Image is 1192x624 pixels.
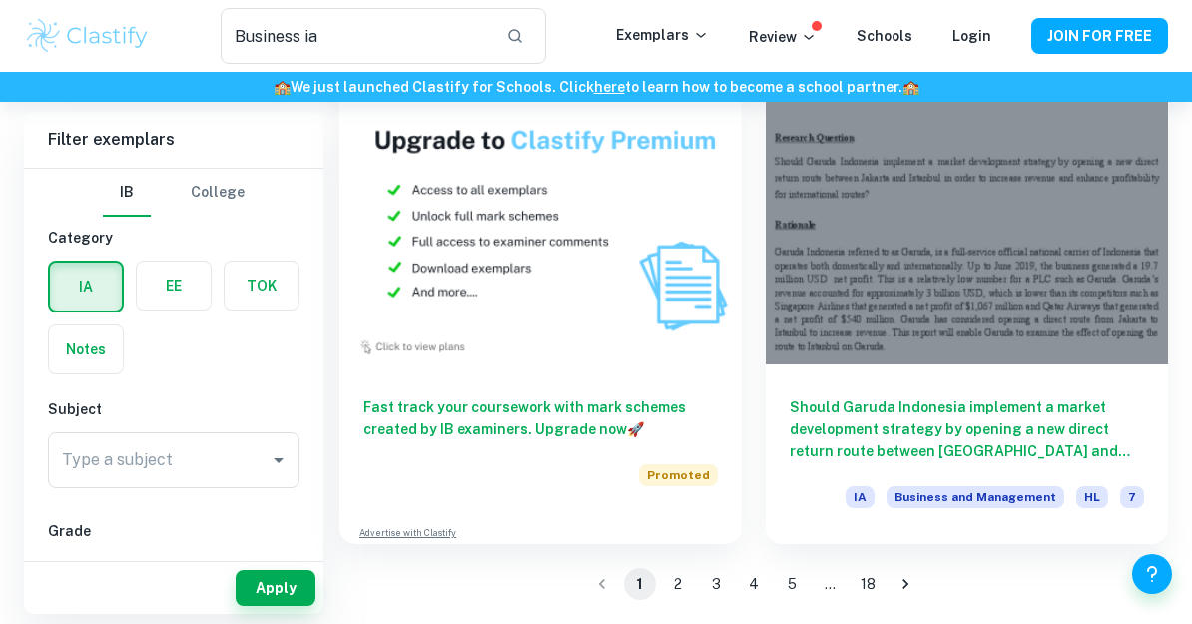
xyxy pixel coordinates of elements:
span: 7 [1120,486,1144,508]
a: Advertise with Clastify [359,526,456,540]
a: Schools [857,28,912,44]
h6: We just launched Clastify for Schools. Click to learn how to become a school partner. [4,76,1188,98]
h6: Filter exemplars [24,112,323,168]
h6: Subject [48,398,299,420]
button: Go to page 5 [776,568,808,600]
div: Filter type choice [103,169,245,217]
button: Apply [236,570,315,606]
button: IA [50,263,122,311]
button: page 1 [624,568,656,600]
button: Go to page 4 [738,568,770,600]
button: Go to page 3 [700,568,732,600]
a: here [594,79,625,95]
span: 🏫 [274,79,291,95]
input: Search for any exemplars... [221,8,490,64]
p: Exemplars [616,24,709,46]
h6: Grade [48,520,299,542]
button: Go to page 2 [662,568,694,600]
p: Review [749,26,817,48]
span: HL [1076,486,1108,508]
span: IA [846,486,875,508]
button: TOK [225,262,298,310]
button: Help and Feedback [1132,554,1172,594]
nav: pagination navigation [583,568,924,600]
h6: Should Garuda Indonesia implement a market development strategy by opening a new direct return ro... [790,396,1144,462]
a: Should Garuda Indonesia implement a market development strategy by opening a new direct return ro... [766,63,1168,544]
button: IB [103,169,151,217]
span: 🏫 [902,79,919,95]
img: Thumbnail [339,63,742,364]
button: Go to next page [890,568,921,600]
img: Clastify logo [24,16,151,56]
h6: Fast track your coursework with mark schemes created by IB examiners. Upgrade now [363,396,718,440]
button: EE [137,262,211,310]
button: College [191,169,245,217]
span: 🚀 [627,421,644,437]
button: Notes [49,325,123,373]
button: Open [265,446,293,474]
button: JOIN FOR FREE [1031,18,1168,54]
span: Promoted [639,464,718,486]
span: Business and Management [887,486,1064,508]
div: … [814,573,846,595]
button: Go to page 18 [852,568,884,600]
h6: Category [48,227,299,249]
a: Login [952,28,991,44]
